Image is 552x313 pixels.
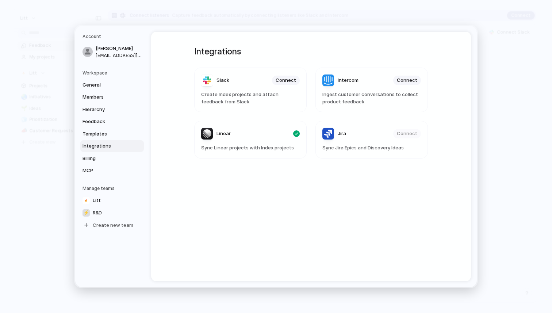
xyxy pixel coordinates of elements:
[80,91,144,103] a: Members
[338,77,359,84] span: Intercom
[338,130,346,137] span: Jira
[83,70,144,76] h5: Workspace
[83,209,90,217] div: ⚡
[276,77,296,84] span: Connect
[201,144,300,152] span: Sync Linear projects with Index projects
[201,91,300,105] span: Create Index projects and attach feedback from Slack
[93,209,102,217] span: R&D
[83,185,144,192] h5: Manage teams
[83,130,129,138] span: Templates
[83,167,129,174] span: MCP
[80,140,144,152] a: Integrations
[272,76,300,85] button: Connect
[80,104,144,115] a: Hierarchy
[93,222,133,229] span: Create new team
[83,118,129,125] span: Feedback
[393,76,421,85] button: Connect
[80,79,144,91] a: General
[80,43,144,61] a: [PERSON_NAME][EMAIL_ADDRESS][DOMAIN_NAME]
[83,155,129,162] span: Billing
[322,144,421,152] span: Sync Jira Epics and Discovery Ideas
[80,220,144,231] a: Create new team
[322,91,421,105] span: Ingest customer conversations to collect product feedback
[216,77,229,84] span: Slack
[80,116,144,127] a: Feedback
[96,52,142,59] span: [EMAIL_ADDRESS][DOMAIN_NAME]
[216,130,231,137] span: Linear
[80,128,144,140] a: Templates
[80,153,144,164] a: Billing
[397,77,417,84] span: Connect
[83,81,129,89] span: General
[96,45,142,52] span: [PERSON_NAME]
[83,106,129,113] span: Hierarchy
[83,93,129,101] span: Members
[83,142,129,150] span: Integrations
[83,33,144,40] h5: Account
[194,45,428,58] h1: Integrations
[80,195,144,206] a: Litt
[80,207,144,219] a: ⚡R&D
[80,165,144,176] a: MCP
[93,197,101,204] span: Litt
